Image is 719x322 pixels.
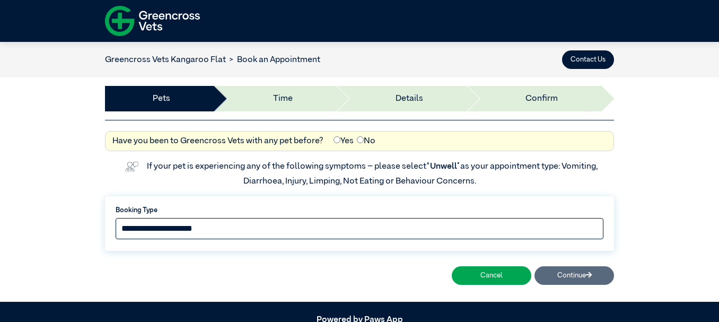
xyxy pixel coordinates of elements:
[334,136,340,143] input: Yes
[105,56,226,64] a: Greencross Vets Kangaroo Flat
[105,54,320,66] nav: breadcrumb
[116,205,603,215] label: Booking Type
[121,158,142,175] img: vet
[147,162,599,186] label: If your pet is experiencing any of the following symptoms – please select as your appointment typ...
[153,92,170,105] a: Pets
[562,50,614,69] button: Contact Us
[334,135,354,147] label: Yes
[226,54,320,66] li: Book an Appointment
[426,162,460,171] span: “Unwell”
[105,3,200,39] img: f-logo
[452,266,531,285] button: Cancel
[112,135,323,147] label: Have you been to Greencross Vets with any pet before?
[357,136,364,143] input: No
[357,135,375,147] label: No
